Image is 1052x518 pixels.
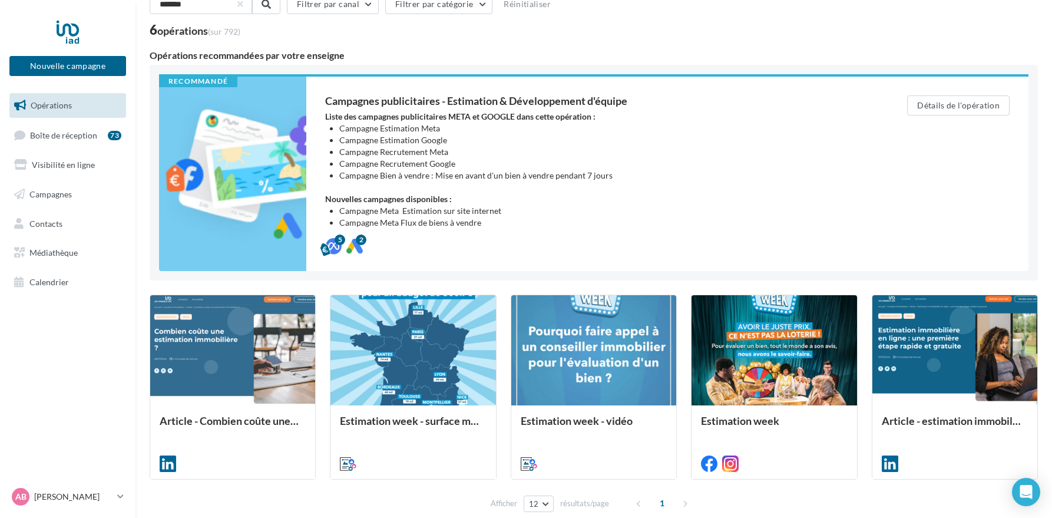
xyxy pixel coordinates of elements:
[7,93,128,118] a: Opérations
[7,212,128,236] a: Contacts
[325,111,596,121] strong: Liste des campagnes publicitaires META et GOOGLE dans cette opération :
[30,130,97,140] span: Boîte de réception
[907,95,1010,116] button: Détails de l'opération
[208,27,240,37] span: (sur 792)
[32,160,95,170] span: Visibilité en ligne
[339,123,860,134] li: Campagne Estimation Meta
[7,270,128,295] a: Calendrier
[339,134,860,146] li: Campagne Estimation Google
[335,235,345,245] div: 5
[491,498,517,509] span: Afficher
[356,235,366,245] div: 2
[157,25,240,36] div: opérations
[701,415,847,438] div: Estimation week
[653,494,671,513] span: 1
[325,194,452,204] strong: Nouvelles campagnes disponibles :
[882,415,1028,438] div: Article - estimation immobilière en ligne
[160,415,306,438] div: Article - Combien coûte une estimation immobilière ?
[560,498,609,509] span: résultats/page
[7,182,128,207] a: Campagnes
[1012,478,1040,506] div: Open Intercom Messenger
[7,123,128,148] a: Boîte de réception73
[159,77,237,87] div: Recommandé
[15,491,27,503] span: AB
[150,24,240,37] div: 6
[325,95,860,106] div: Campagnes publicitaires - Estimation & Développement d'équipe
[339,217,860,229] li: Campagne Meta Flux de biens à vendre
[7,153,128,177] a: Visibilité en ligne
[29,189,72,199] span: Campagnes
[9,56,126,76] button: Nouvelle campagne
[29,248,78,258] span: Médiathèque
[34,491,113,503] p: [PERSON_NAME]
[9,486,126,508] a: AB [PERSON_NAME]
[339,170,860,182] li: Campagne Bien à vendre : Mise en avant d'un bien à vendre pendant 7 jours
[339,158,860,170] li: Campagne Recrutement Google
[524,496,554,512] button: 12
[29,218,62,228] span: Contacts
[29,277,69,287] span: Calendrier
[529,499,539,509] span: 12
[7,240,128,265] a: Médiathèque
[31,100,72,110] span: Opérations
[339,205,860,217] li: Campagne Meta Estimation sur site internet
[521,415,667,438] div: Estimation week - vidéo
[108,131,121,140] div: 73
[340,415,486,438] div: Estimation week - surface moyenne
[150,51,1038,60] div: Opérations recommandées par votre enseigne
[339,146,860,158] li: Campagne Recrutement Meta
